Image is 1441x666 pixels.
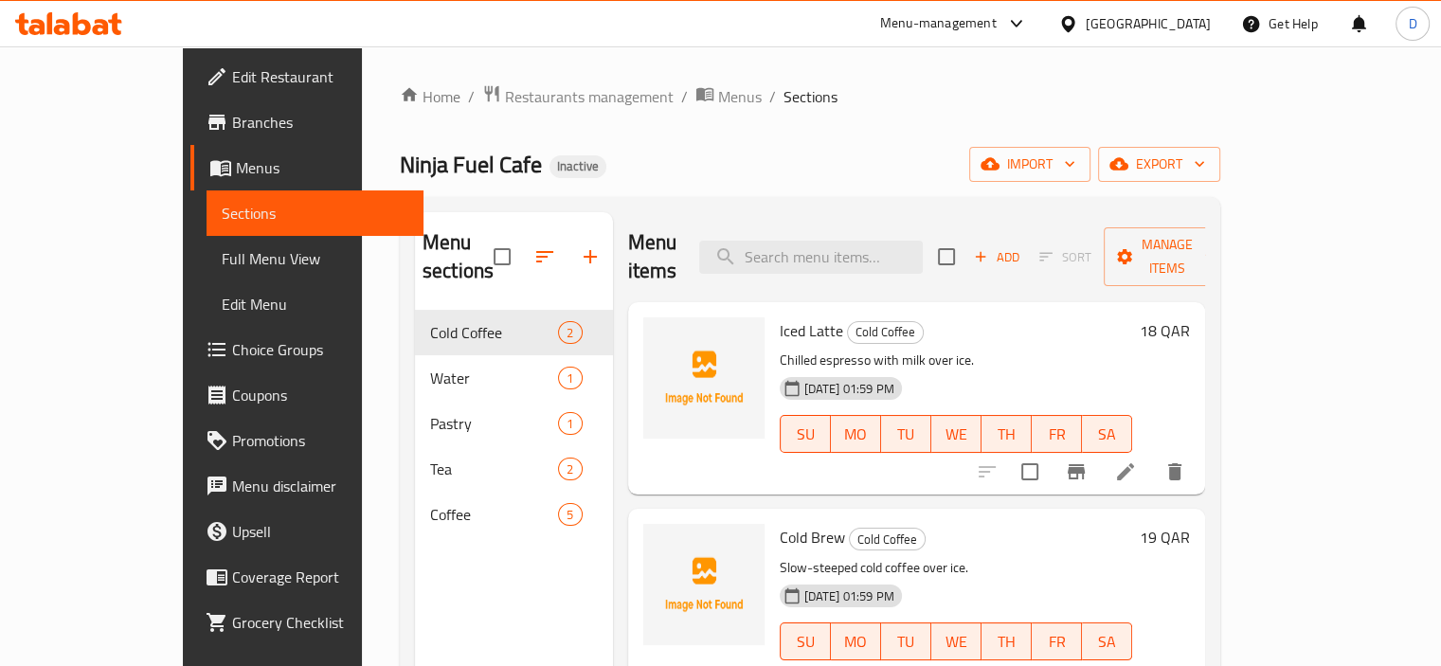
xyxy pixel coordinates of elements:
a: Choice Groups [190,327,423,372]
span: Menus [236,156,408,179]
span: 2 [559,460,581,478]
a: Home [400,85,460,108]
span: Iced Latte [780,316,843,345]
input: search [699,241,923,274]
h2: Menu items [628,228,677,285]
h6: 18 QAR [1140,317,1190,344]
div: items [558,412,582,435]
nav: Menu sections [415,302,613,545]
a: Coupons [190,372,423,418]
h2: Menu sections [423,228,494,285]
div: Pastry1 [415,401,613,446]
a: Menu disclaimer [190,463,423,509]
span: MO [838,628,874,656]
div: items [558,367,582,389]
span: Coverage Report [232,566,408,588]
li: / [681,85,688,108]
span: SU [788,421,823,448]
span: Edit Restaurant [232,65,408,88]
span: TH [989,421,1024,448]
div: [GEOGRAPHIC_DATA] [1086,13,1211,34]
span: 5 [559,506,581,524]
span: Upsell [232,520,408,543]
span: SU [788,628,823,656]
span: TH [989,628,1024,656]
span: SA [1090,628,1125,656]
span: Coffee [430,503,558,526]
p: Chilled espresso with milk over ice. [780,349,1133,372]
button: TU [881,622,931,660]
span: Tea [430,458,558,480]
h6: 19 QAR [1140,524,1190,550]
span: SA [1090,421,1125,448]
span: Choice Groups [232,338,408,361]
span: export [1113,153,1205,176]
a: Edit Restaurant [190,54,423,99]
a: Grocery Checklist [190,600,423,645]
span: 2 [559,324,581,342]
div: Pastry [430,412,558,435]
span: TU [889,628,924,656]
li: / [769,85,776,108]
a: Branches [190,99,423,145]
span: Water [430,367,558,389]
span: Add item [966,243,1027,272]
a: Full Menu View [207,236,423,281]
span: Edit Menu [222,293,408,315]
p: Slow-steeped cold coffee over ice. [780,556,1133,580]
button: WE [931,622,982,660]
span: Select section first [1027,243,1104,272]
a: Menus [695,84,762,109]
span: Select section [927,237,966,277]
button: FR [1032,622,1082,660]
span: Menus [718,85,762,108]
span: Coupons [232,384,408,406]
button: Add [966,243,1027,272]
span: [DATE] 01:59 PM [797,587,902,605]
span: import [984,153,1075,176]
span: Menu disclaimer [232,475,408,497]
span: Ninja Fuel Cafe [400,143,542,186]
button: Branch-specific-item [1054,449,1099,495]
button: FR [1032,415,1082,453]
div: Water1 [415,355,613,401]
a: Restaurants management [482,84,674,109]
li: / [468,85,475,108]
button: SA [1082,415,1132,453]
div: items [558,458,582,480]
span: Sort sections [522,234,567,279]
div: Inactive [549,155,606,178]
button: TH [982,415,1032,453]
span: FR [1039,421,1074,448]
span: 1 [559,369,581,387]
button: delete [1152,449,1198,495]
span: FR [1039,628,1074,656]
button: Add section [567,234,613,279]
button: MO [831,622,881,660]
div: Cold Coffee [849,528,926,550]
span: WE [939,421,974,448]
div: items [558,321,582,344]
span: D [1408,13,1416,34]
span: Select to update [1010,452,1050,492]
span: [DATE] 01:59 PM [797,380,902,398]
span: Select all sections [482,237,522,277]
span: Restaurants management [505,85,674,108]
span: Sections [784,85,838,108]
button: TU [881,415,931,453]
div: Tea2 [415,446,613,492]
a: Sections [207,190,423,236]
a: Menus [190,145,423,190]
span: Add [971,246,1022,268]
span: Cold Brew [780,523,845,551]
div: Cold Coffee [847,321,924,344]
span: MO [838,421,874,448]
button: TH [982,622,1032,660]
button: SU [780,415,831,453]
div: Coffee5 [415,492,613,537]
span: Cold Coffee [430,321,558,344]
span: Grocery Checklist [232,611,408,634]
